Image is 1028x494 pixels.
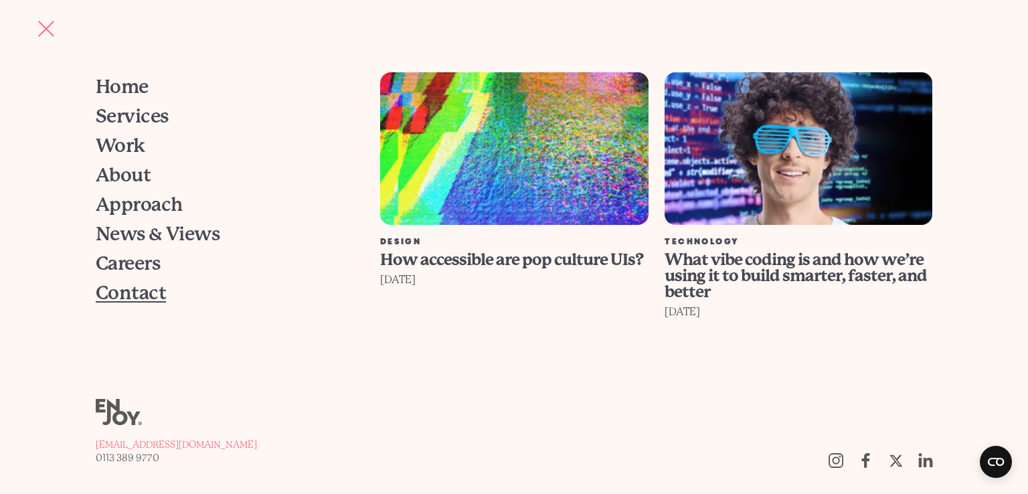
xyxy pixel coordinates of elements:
a: Work [96,131,347,161]
span: Work [96,137,145,155]
div: Design [380,238,649,246]
div: [DATE] [665,303,933,321]
span: 0113 389 9770 [96,452,159,463]
img: How accessible are pop culture UIs? [380,72,649,225]
div: Technology [665,238,933,246]
span: About [96,166,151,185]
a: Home [96,72,347,102]
button: Site navigation [32,15,60,43]
span: Careers [96,254,160,273]
a: About [96,161,347,190]
span: News & Views [96,225,220,244]
button: Open CMP widget [980,446,1012,478]
a: 0113 389 9770 [96,451,257,465]
a: Contact [96,278,347,308]
a: Approach [96,190,347,220]
a: Follow us on Facebook [851,446,881,475]
a: How accessible are pop culture UIs? Design How accessible are pop culture UIs? [DATE] [372,72,657,398]
span: Services [96,107,169,126]
a: Careers [96,249,347,278]
img: What vibe coding is and how we’re using it to build smarter, faster, and better [665,72,933,225]
a: [EMAIL_ADDRESS][DOMAIN_NAME] [96,438,257,451]
span: Contact [96,284,166,303]
span: [EMAIL_ADDRESS][DOMAIN_NAME] [96,439,257,450]
span: Approach [96,195,183,214]
a: https://uk.linkedin.com/company/enjoy-digital [911,446,941,475]
div: [DATE] [380,270,649,289]
a: What vibe coding is and how we’re using it to build smarter, faster, and better Technology What v... [657,72,941,398]
a: Follow us on Twitter [881,446,911,475]
span: Home [96,78,149,96]
a: Follow us on Instagram [821,446,851,475]
span: What vibe coding is and how we’re using it to build smarter, faster, and better [665,250,927,301]
a: News & Views [96,220,347,249]
a: Services [96,102,347,131]
span: How accessible are pop culture UIs? [380,250,643,269]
